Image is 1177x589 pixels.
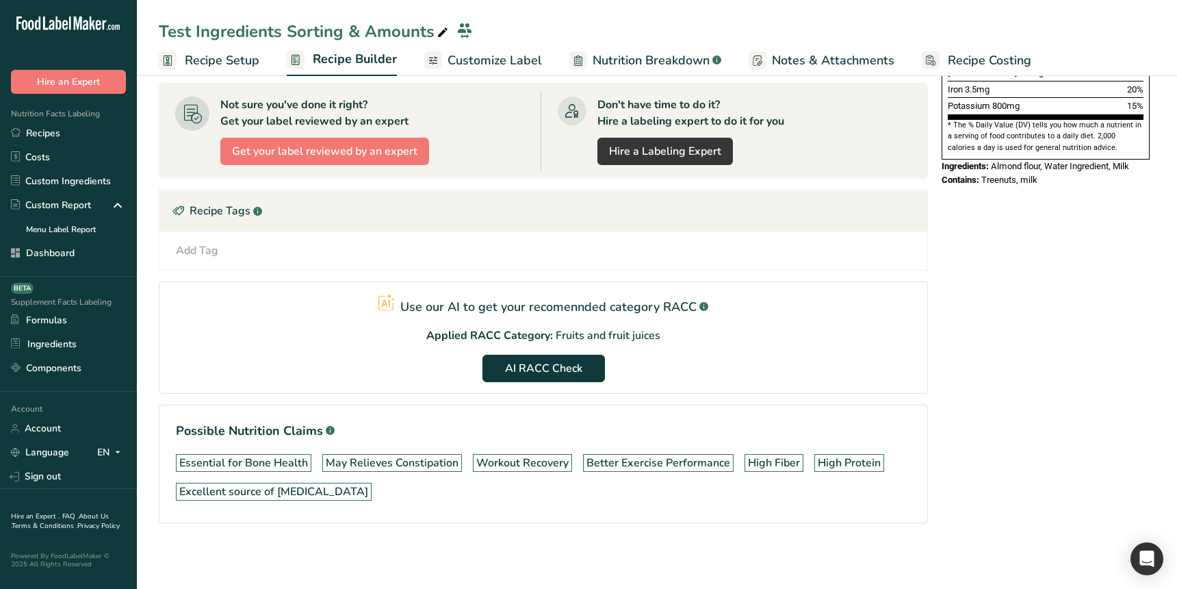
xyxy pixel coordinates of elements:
a: Customize Label [424,45,542,76]
span: AI RACC Check [505,360,582,377]
div: Workout Recovery [476,455,569,471]
span: Recipe Costing [948,51,1031,70]
div: May Relieves Constipation [326,455,458,471]
span: Almond flour, Water Ingredient, Milk [991,161,1129,171]
section: * The % Daily Value (DV) tells you how much a nutrient in a serving of food contributes to a dail... [948,120,1143,153]
span: 3.5mg [965,84,990,95]
button: AI RACC Check [482,355,605,382]
p: Use our AI to get your recomennded category RACC [400,298,697,316]
h1: Possible Nutrition Claims [176,422,911,440]
a: Terms & Conditions . [12,521,77,531]
span: Recipe Setup [185,51,259,70]
div: Essential for Bone Health [179,455,308,471]
div: BETA [11,283,34,294]
span: Get your label reviewed by an expert [232,143,417,160]
span: Recipe Builder [313,50,397,68]
a: Language [11,440,69,464]
div: Excellent source of [MEDICAL_DATA] [179,484,368,500]
a: Privacy Policy [77,521,120,531]
button: Hire an Expert [11,70,126,94]
a: Notes & Attachments [749,45,894,76]
span: Customize Label [448,51,542,70]
span: Treenuts, milk [981,175,1037,185]
span: 15% [1127,101,1143,111]
span: Ingredients: [942,161,989,171]
div: High Protein [818,455,881,471]
div: Recipe Tags [159,190,927,231]
span: Nutrition Breakdown [593,51,710,70]
div: High Fiber [748,455,800,471]
a: FAQ . [62,512,79,521]
div: Custom Report [11,198,91,212]
a: Recipe Costing [922,45,1031,76]
span: Potassium [948,101,990,111]
span: 0.1mg [1019,67,1044,77]
a: Hire an Expert . [11,512,60,521]
span: Iron [948,84,963,95]
a: Recipe Setup [159,45,259,76]
div: Don't have time to do it? Hire a labeling expert to do it for you [597,97,784,129]
div: Open Intercom Messenger [1130,542,1163,575]
span: 20% [1127,84,1143,95]
div: EN [97,444,126,461]
p: Applied RACC Category: [426,327,553,344]
a: Recipe Builder [287,44,397,77]
div: Powered By FoodLabelMaker © 2025 All Rights Reserved [11,552,126,568]
span: Notes & Attachments [772,51,894,70]
span: 800mg [992,101,1020,111]
span: Contains: [942,175,979,185]
button: Get your label reviewed by an expert [220,138,429,165]
div: Better Exercise Performance [586,455,730,471]
div: Test Ingredients Sorting & Amounts [159,19,451,44]
a: Hire a Labeling Expert [597,138,733,165]
a: Nutrition Breakdown [569,45,721,76]
a: About Us . [11,512,109,531]
span: [MEDICAL_DATA] [948,67,1017,77]
div: Not sure you've done it right? Get your label reviewed by an expert [220,97,409,129]
div: Add Tag [176,242,218,259]
p: Fruits and fruit juices [556,327,660,344]
span: 0% [1132,67,1143,77]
